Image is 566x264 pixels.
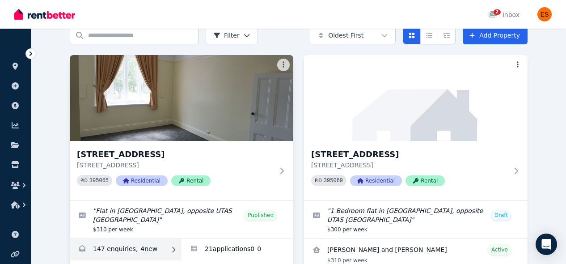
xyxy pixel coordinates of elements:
a: Unit 2/55 Invermay Rd, Invermay[STREET_ADDRESS][STREET_ADDRESS]PID 395065ResidentialRental [70,55,293,200]
button: More options [277,59,290,71]
button: More options [511,59,524,71]
span: Oldest First [328,31,363,40]
img: Evangeline Samoilov [537,7,552,21]
img: Unit 1/55 Invermay Rd, Invermay [304,55,528,141]
code: 395069 [324,178,343,184]
div: View options [403,26,456,44]
span: Filter [213,31,240,40]
span: Residential [116,175,168,186]
div: Open Intercom Messenger [536,234,557,255]
p: [STREET_ADDRESS] [311,161,508,170]
img: RentBetter [14,8,75,21]
h3: [STREET_ADDRESS] [77,148,274,161]
button: Card view [403,26,421,44]
a: Edit listing: Flat in Invermay, opposite UTAS Inveresk Campus [70,201,293,238]
a: Enquiries for Unit 2/55 Invermay Rd, Invermay [70,239,182,260]
small: PID [80,178,88,183]
button: Compact list view [420,26,438,44]
a: Edit listing: 1 Bedroom flat in Invermay, opposite UTAS Inveresk Campus [304,201,528,238]
span: Residential [350,175,402,186]
div: Inbox [488,10,520,19]
a: Unit 1/55 Invermay Rd, Invermay[STREET_ADDRESS][STREET_ADDRESS]PID 395069ResidentialRental [304,55,528,200]
button: Expanded list view [438,26,456,44]
code: 395065 [89,178,109,184]
span: Rental [405,175,445,186]
span: Rental [171,175,211,186]
button: Filter [206,26,258,44]
p: [STREET_ADDRESS] [77,161,274,170]
small: PID [315,178,322,183]
button: Oldest First [310,26,396,44]
span: 2 [494,9,501,15]
a: Applications for Unit 2/55 Invermay Rd, Invermay [182,239,293,260]
a: Add Property [463,26,528,44]
h3: [STREET_ADDRESS] [311,148,508,161]
img: Unit 2/55 Invermay Rd, Invermay [70,55,293,141]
